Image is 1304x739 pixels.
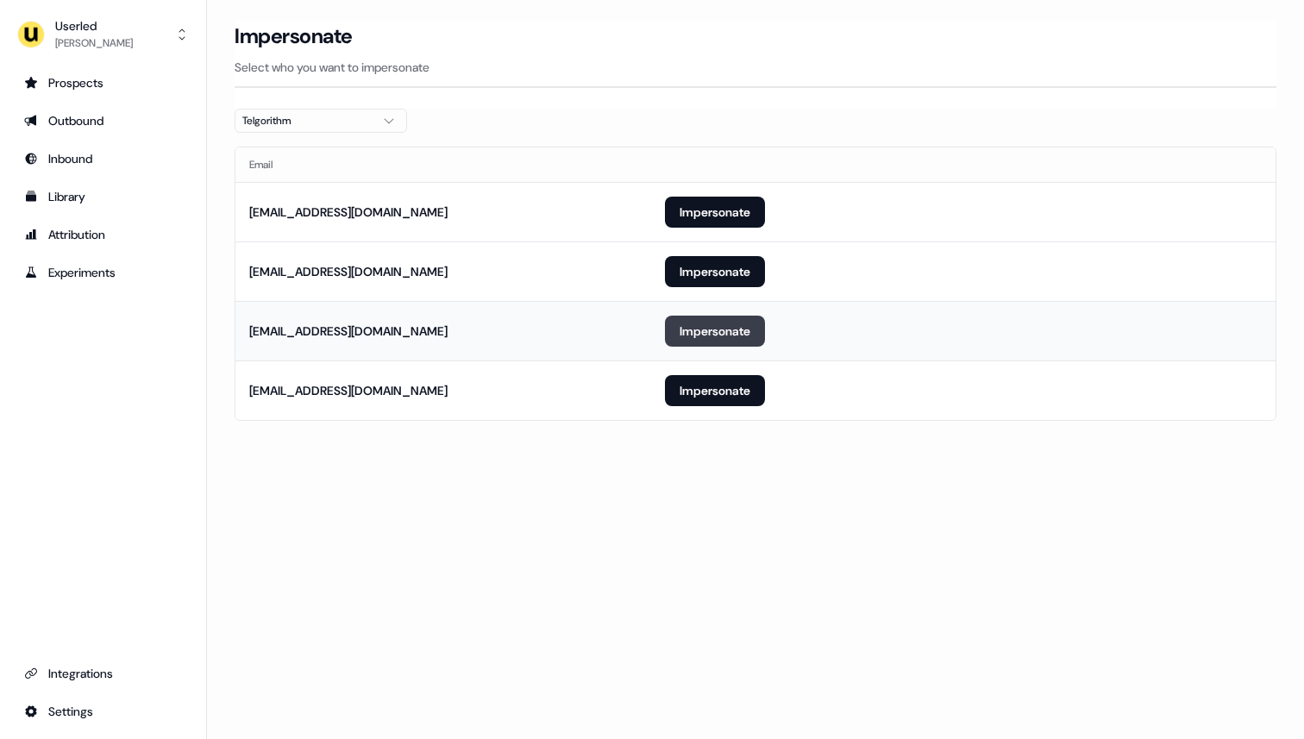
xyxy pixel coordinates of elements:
[14,145,192,172] a: Go to Inbound
[14,698,192,725] a: Go to integrations
[24,226,182,243] div: Attribution
[24,703,182,720] div: Settings
[24,264,182,281] div: Experiments
[235,59,1276,76] p: Select who you want to impersonate
[665,197,765,228] button: Impersonate
[242,112,372,129] div: Telgorithm
[14,69,192,97] a: Go to prospects
[14,660,192,687] a: Go to integrations
[249,204,448,221] div: [EMAIL_ADDRESS][DOMAIN_NAME]
[24,150,182,167] div: Inbound
[249,263,448,280] div: [EMAIL_ADDRESS][DOMAIN_NAME]
[24,188,182,205] div: Library
[14,221,192,248] a: Go to attribution
[235,23,353,49] h3: Impersonate
[24,665,182,682] div: Integrations
[14,259,192,286] a: Go to experiments
[249,382,448,399] div: [EMAIL_ADDRESS][DOMAIN_NAME]
[665,375,765,406] button: Impersonate
[14,14,192,55] button: Userled[PERSON_NAME]
[24,74,182,91] div: Prospects
[14,107,192,135] a: Go to outbound experience
[665,256,765,287] button: Impersonate
[55,17,133,34] div: Userled
[665,316,765,347] button: Impersonate
[14,183,192,210] a: Go to templates
[235,109,407,133] button: Telgorithm
[55,34,133,52] div: [PERSON_NAME]
[24,112,182,129] div: Outbound
[235,147,651,182] th: Email
[249,323,448,340] div: [EMAIL_ADDRESS][DOMAIN_NAME]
